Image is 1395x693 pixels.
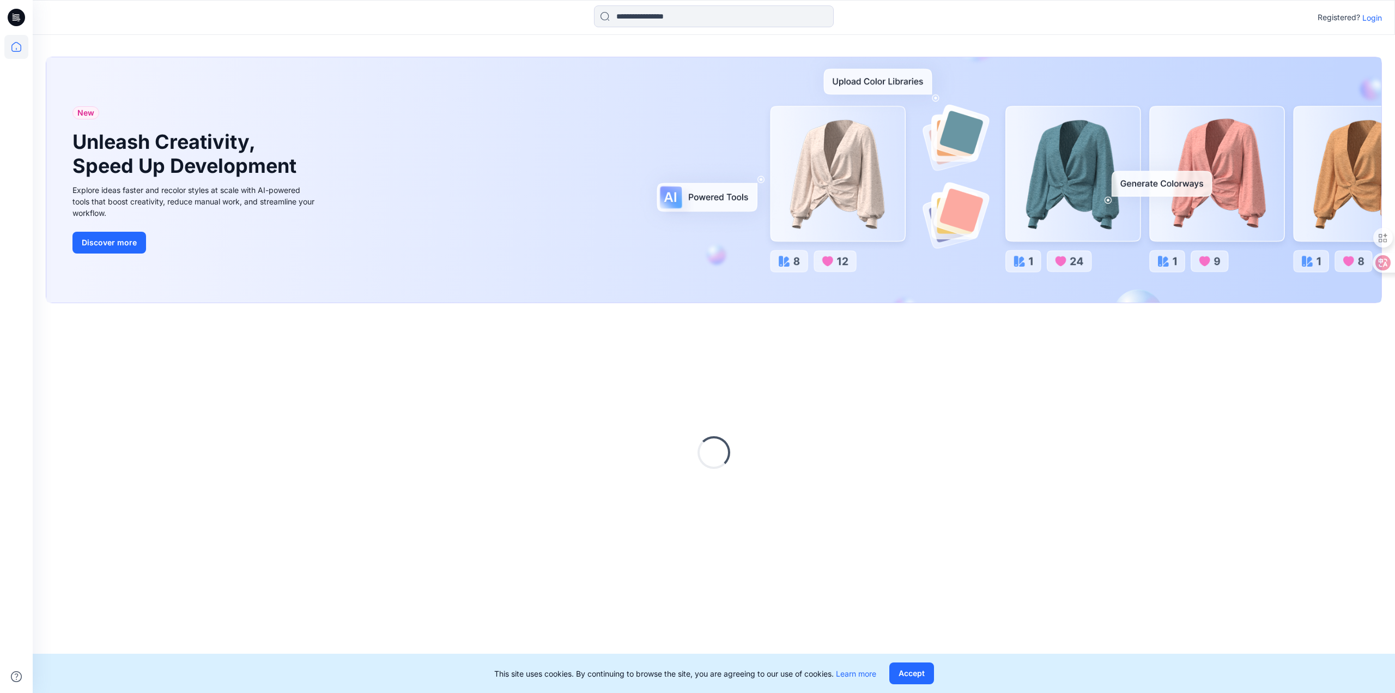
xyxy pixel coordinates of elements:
[72,184,318,219] div: Explore ideas faster and recolor styles at scale with AI-powered tools that boost creativity, red...
[494,668,876,679] p: This site uses cookies. By continuing to browse the site, you are agreeing to our use of cookies.
[889,662,934,684] button: Accept
[72,232,146,254] button: Discover more
[1362,12,1382,23] p: Login
[836,669,876,678] a: Learn more
[77,106,94,119] span: New
[72,232,318,254] a: Discover more
[1318,11,1360,24] p: Registered?
[72,130,301,177] h1: Unleash Creativity, Speed Up Development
